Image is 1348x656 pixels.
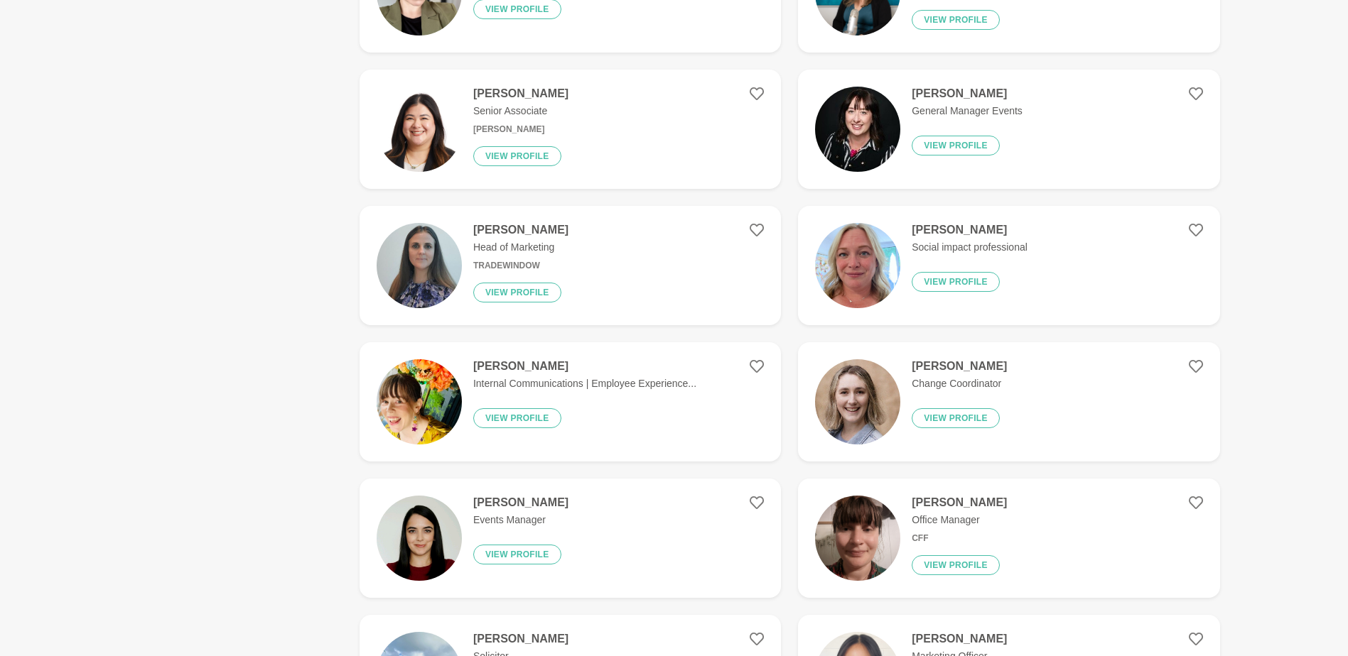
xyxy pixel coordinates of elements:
p: Head of Marketing [473,240,568,255]
p: General Manager Events [912,104,1023,119]
h6: CFF [912,533,1007,544]
h4: [PERSON_NAME] [473,632,568,646]
h4: [PERSON_NAME] [912,87,1023,101]
h6: TradeWindow [473,261,568,271]
button: View profile [473,408,561,428]
img: 2065c977deca5582564cba554cbb32bb2825ac78-591x591.jpg [377,87,462,172]
img: 21837c0d11a1f80e466b67059185837be14aa2a2-200x200.jpg [815,87,900,172]
button: View profile [473,545,561,564]
button: View profile [912,10,1000,30]
p: Office Manager [912,513,1007,527]
a: [PERSON_NAME]Senior Associate[PERSON_NAME]View profile [360,70,781,189]
a: [PERSON_NAME]General Manager EventsView profile [798,70,1219,189]
img: 7ca197b7280667f3ade55fbc12832dd1d200de21-430x430.jpg [815,359,900,444]
button: View profile [912,272,1000,292]
img: 7d39a8b2a67dccb0794bbe3a71719d2f39ef039b-2316x3088.jpg [815,223,900,308]
h4: [PERSON_NAME] [473,359,696,373]
a: [PERSON_NAME]Office ManagerCFFView profile [798,479,1219,598]
h4: [PERSON_NAME] [912,223,1028,237]
p: Events Manager [473,513,568,527]
h4: [PERSON_NAME] [473,87,568,101]
a: [PERSON_NAME]Events ManagerView profile [360,479,781,598]
h6: [PERSON_NAME] [473,124,568,135]
a: [PERSON_NAME]Change CoordinatorView profile [798,342,1219,461]
p: Social impact professional [912,240,1028,255]
img: c724776dc99761a00405e7ba7396f8f6c669588d-432x432.jpg [377,223,462,308]
p: Senior Associate [473,104,568,119]
h4: [PERSON_NAME] [912,632,1007,646]
a: [PERSON_NAME]Head of MarketingTradeWindowView profile [360,206,781,325]
a: [PERSON_NAME]Internal Communications | Employee Experience...View profile [360,342,781,461]
p: Internal Communications | Employee Experience... [473,376,696,391]
img: 1ea2b9738d434bc0df16a508f89119961b5c3612-800x800.jpg [377,496,462,581]
button: View profile [912,408,1000,428]
button: View profile [912,555,1000,575]
a: [PERSON_NAME]Social impact professionalView profile [798,206,1219,325]
h4: [PERSON_NAME] [912,496,1007,510]
h4: [PERSON_NAME] [473,223,568,237]
img: 4d496dd89415e9768c19873ca2437b06002b989d-1285x1817.jpg [377,359,462,444]
h4: [PERSON_NAME] [912,359,1007,373]
img: 5f0dd2c04663e1a53394ba4d4fc08dca778c01c3-2417x3079.jpg [815,496,900,581]
button: View profile [473,146,561,166]
button: View profile [473,283,561,302]
h4: [PERSON_NAME] [473,496,568,510]
p: Change Coordinator [912,376,1007,391]
button: View profile [912,136,1000,155]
